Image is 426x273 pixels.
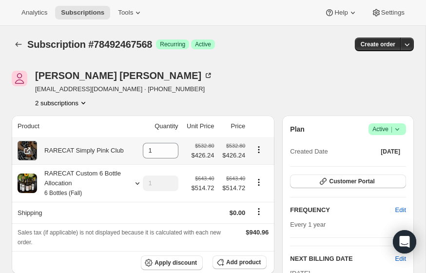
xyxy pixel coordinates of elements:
[381,9,405,17] span: Settings
[334,9,348,17] span: Help
[181,116,217,137] th: Unit Price
[44,190,82,196] small: 6 Bottles (Fall)
[361,40,395,48] span: Create order
[290,124,305,134] h2: Plan
[395,254,406,264] button: Edit
[18,229,221,246] span: Sales tax (if applicable) is not displayed because it is calculated with each new order.
[220,151,245,160] span: $426.24
[35,98,88,108] button: Product actions
[290,175,406,188] button: Customer Portal
[160,40,185,48] span: Recurring
[21,9,47,17] span: Analytics
[290,205,395,215] h2: FREQUENCY
[230,209,246,216] span: $0.00
[55,6,110,19] button: Subscriptions
[372,124,402,134] span: Active
[61,9,104,17] span: Subscriptions
[12,202,136,223] th: Shipping
[217,116,248,137] th: Price
[141,255,203,270] button: Apply discount
[391,125,392,133] span: |
[12,71,27,86] span: Tamara Freeman
[290,147,328,156] span: Created Date
[195,40,211,48] span: Active
[112,6,149,19] button: Tools
[16,6,53,19] button: Analytics
[319,6,363,19] button: Help
[118,9,133,17] span: Tools
[195,175,214,181] small: $643.40
[226,258,261,266] span: Add product
[290,221,326,228] span: Every 1 year
[191,151,214,160] span: $426.24
[251,177,267,188] button: Product actions
[375,145,406,158] button: [DATE]
[27,39,152,50] span: Subscription #78492467568
[389,202,412,218] button: Edit
[35,84,213,94] span: [EMAIL_ADDRESS][DOMAIN_NAME] · [PHONE_NUMBER]
[393,230,416,253] div: Open Intercom Messenger
[220,183,245,193] span: $514.72
[381,148,400,156] span: [DATE]
[37,169,125,198] div: RARECAT Custom 6 Bottle Allocation
[395,205,406,215] span: Edit
[290,254,395,264] h2: NEXT BILLING DATE
[226,143,245,149] small: $532.80
[329,177,374,185] span: Customer Portal
[355,38,401,51] button: Create order
[18,141,37,160] img: product img
[136,116,181,137] th: Quantity
[251,144,267,155] button: Product actions
[12,116,136,137] th: Product
[226,175,245,181] small: $643.40
[251,206,267,217] button: Shipping actions
[191,183,214,193] span: $514.72
[18,174,37,193] img: product img
[12,38,25,51] button: Subscriptions
[37,146,124,156] div: RARECAT Simply Pink Club
[213,255,267,269] button: Add product
[155,259,197,267] span: Apply discount
[366,6,410,19] button: Settings
[35,71,213,80] div: [PERSON_NAME] [PERSON_NAME]
[195,143,214,149] small: $532.80
[246,229,269,236] span: $940.96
